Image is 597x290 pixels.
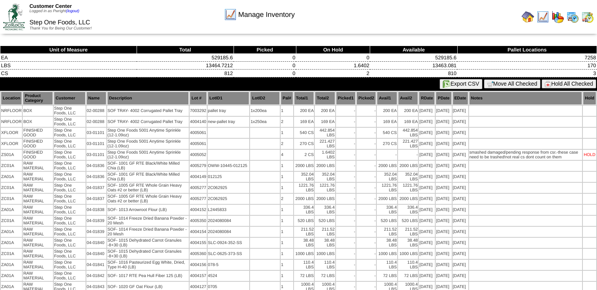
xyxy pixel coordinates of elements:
[208,117,250,127] td: new-pallet tray
[336,161,356,171] td: -
[250,92,280,105] th: LotID2
[294,227,314,237] td: 211.52 LBS
[190,216,207,226] td: 4005350
[1,161,22,171] td: ZC01A
[296,62,370,70] td: 1.6402
[107,92,189,105] th: Description
[436,161,451,171] td: [DATE]
[107,216,189,226] td: SOF- 1014 Freeze Dried Banana Powder - 20 Mesh
[315,249,335,259] td: 1000 LBS
[398,117,418,127] td: 169 EA
[398,161,418,171] td: 2000 LBS
[551,11,564,23] img: graph.gif
[356,139,376,149] td: -
[0,46,137,54] th: Unit of Measure
[315,194,335,204] td: 2000 LBS
[250,117,280,127] td: 1x250ea
[336,172,356,182] td: -
[356,227,376,237] td: -
[436,92,451,105] th: PDate
[294,106,314,116] td: 200 EA
[398,106,418,116] td: 200 EA
[398,150,418,160] td: -
[190,92,207,105] th: Lot #
[356,92,376,105] th: Picked2
[234,70,296,77] td: 0
[436,194,451,204] td: [DATE]
[281,161,293,171] td: 1
[54,249,86,259] td: Step One Foods, LLC
[23,106,53,116] td: BOX
[453,92,468,105] th: EDate
[336,238,356,248] td: -
[315,238,335,248] td: 38.48 LBS
[23,238,53,248] td: RAW MATERIAL
[107,183,189,193] td: SOF- 1005 GF RTE Whole Grain Heavy Oats #2 or better (LB)
[294,161,314,171] td: 2000 LBS
[86,238,106,248] td: 04-01840
[398,172,418,182] td: 352.04 LBS
[23,128,53,138] td: FINISHED GOOD
[336,249,356,259] td: -
[54,150,86,160] td: Step One Foods, LLC
[436,205,451,215] td: [DATE]
[29,9,79,13] span: Logged in as Pwright
[1,106,22,116] td: NRFLOOR
[208,216,250,226] td: 2024080084
[315,172,335,182] td: 352.04 LBS
[86,194,106,204] td: 04-01837
[107,194,189,204] td: SOF- 1005 GF RTE Whole Grain Heavy Oats #2 or better (LB)
[294,150,314,160] td: 2 CS
[566,11,579,23] img: calendarprod.gif
[356,205,376,215] td: -
[419,194,435,204] td: [DATE]
[190,150,207,160] td: 4005052
[1,128,22,138] td: XFLOOR
[457,46,597,54] th: Pallet Locations
[315,161,335,171] td: 2000 LBS
[137,54,234,62] td: 529185.6
[315,117,335,127] td: 169 EA
[542,79,596,88] button: Hold All Checked
[315,92,335,105] th: Total2
[453,183,468,193] td: [DATE]
[1,205,22,215] td: ZA01A
[419,238,435,248] td: [DATE]
[436,227,451,237] td: [DATE]
[419,183,435,193] td: [DATE]
[107,150,189,160] td: Step One Foods 5001 Anytime Sprinkle (12-1.09oz)
[356,183,376,193] td: -
[86,106,106,116] td: 02-00288
[23,139,53,149] td: FINISHED GOOD
[457,62,597,70] td: 170
[294,249,314,259] td: 1000 LBS
[294,183,314,193] td: 1221.76 LBS
[54,161,86,171] td: Step One Foods, LLC
[23,227,53,237] td: RAW MATERIAL
[419,161,435,171] td: [DATE]
[190,194,207,204] td: 4005277
[86,216,106,226] td: 04-01839
[190,139,207,149] td: 4005061
[377,161,397,171] td: 2000 LBS
[190,249,207,259] td: 4005360
[0,54,137,62] td: EA
[469,92,582,105] th: Notes
[440,79,482,89] button: Export CSV
[208,172,250,182] td: 012125
[398,205,418,215] td: 336.4 LBS
[522,11,534,23] img: home.gif
[537,11,549,23] img: line_graph.gif
[356,249,376,259] td: -
[107,238,189,248] td: SOF- 1015 Dehydrated Carrot Granules -8+30 (LB)
[336,183,356,193] td: -
[336,150,356,160] td: -
[453,106,468,116] td: [DATE]
[208,92,250,105] th: LotID1
[86,227,106,237] td: 04-01839
[453,150,468,160] td: [DATE]
[107,205,189,215] td: SOF- 1013 Arrowroot Flour (LB)
[190,227,207,237] td: 4004154
[54,205,86,215] td: Step One Foods, LLC
[419,172,435,182] td: [DATE]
